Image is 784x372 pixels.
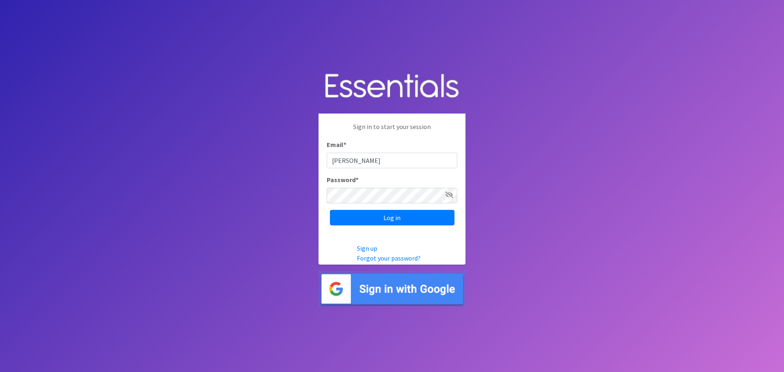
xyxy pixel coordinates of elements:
[327,140,346,149] label: Email
[327,122,457,140] p: Sign in to start your session
[318,65,465,107] img: Human Essentials
[357,254,421,262] a: Forgot your password?
[356,176,359,184] abbr: required
[357,244,377,252] a: Sign up
[330,210,454,225] input: Log in
[318,271,465,307] img: Sign in with Google
[343,140,346,149] abbr: required
[327,175,359,185] label: Password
